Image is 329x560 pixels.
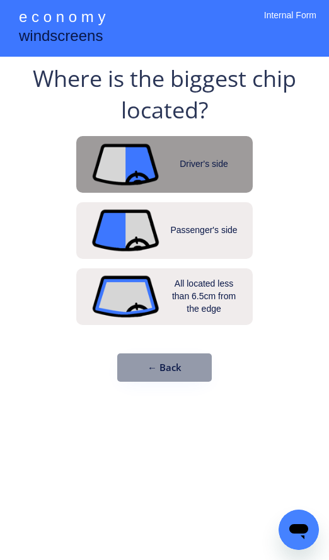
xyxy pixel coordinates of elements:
[166,224,242,237] div: Passenger's side
[19,25,103,50] div: windscreens
[117,353,212,382] button: ← Back
[279,510,319,550] iframe: Button to launch messaging window
[19,6,105,30] div: e c o n o m y
[264,9,316,38] div: Internal Form
[166,278,242,315] div: All located less than 6.5cm from the edge
[10,63,319,127] div: Where is the biggest chip located?
[166,158,242,171] div: Driver's side
[91,208,160,253] img: passenger_side_2.png
[91,274,160,319] img: outline_2.png
[91,142,160,187] img: driver_side_2.png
